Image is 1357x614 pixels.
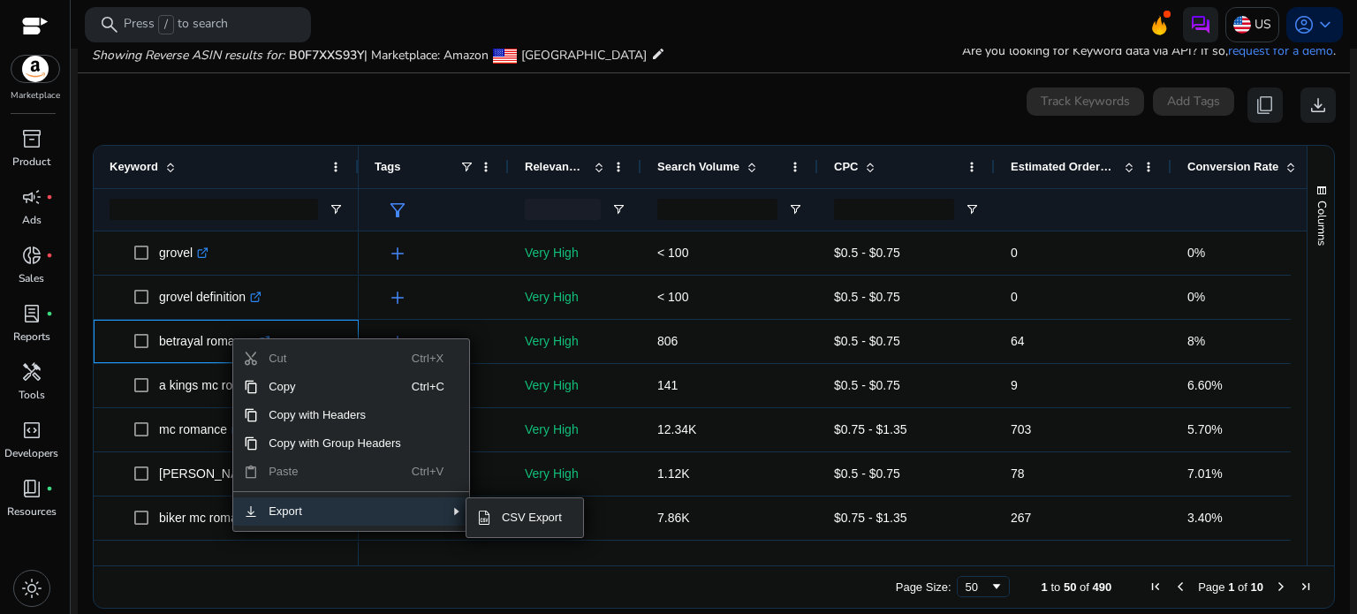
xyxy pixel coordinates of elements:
span: filter_alt [387,200,408,221]
span: 1 [1228,580,1234,594]
p: Developers [4,445,58,461]
p: Ads [22,212,42,228]
span: 0% [1187,246,1205,260]
button: Open Filter Menu [329,202,343,216]
span: Columns [1314,201,1330,246]
span: 0% [1187,290,1205,304]
div: Context Menu [232,338,470,532]
button: Open Filter Menu [611,202,625,216]
div: Next Page [1274,580,1288,594]
span: Estimated Orders/Month [1011,160,1117,173]
span: [GEOGRAPHIC_DATA] [521,47,647,64]
div: SubMenu [466,497,584,538]
span: Search Volume [657,160,739,173]
span: 806 [657,334,678,348]
span: donut_small [21,245,42,266]
div: Previous Page [1173,580,1187,594]
span: code_blocks [21,420,42,441]
span: CSV Export [491,504,572,532]
span: light_mode [21,578,42,599]
span: fiber_manual_record [46,310,53,317]
p: biker mc romance [159,500,273,536]
span: Cut [258,345,412,373]
span: 64 [1011,334,1025,348]
span: account_circle [1293,14,1315,35]
span: 7.86K [657,511,690,525]
input: CPC Filter Input [834,199,954,220]
span: Copy with Group Headers [258,429,412,458]
p: mc romance [159,412,243,448]
p: Resources [7,504,57,519]
p: grovel definition [159,279,262,315]
span: fiber_manual_record [46,193,53,201]
span: 0 [1011,290,1018,304]
p: Product [12,154,50,170]
span: < 100 [657,290,688,304]
span: download [1308,95,1329,116]
span: 3.40% [1187,511,1223,525]
span: B0F7XXS93Y [289,47,364,64]
span: add [387,287,408,308]
i: Showing Reverse ASIN results for: [92,47,284,64]
span: Ctrl+C [412,373,450,401]
p: Very High [525,412,625,448]
span: search [99,14,120,35]
span: 703 [1011,422,1031,436]
span: campaign [21,186,42,208]
span: Relevance Score [525,160,587,173]
span: $0.5 - $0.75 [834,466,900,481]
div: First Page [1149,580,1163,594]
span: 50 [1064,580,1076,594]
span: 78 [1011,466,1025,481]
span: keyboard_arrow_down [1315,14,1336,35]
p: Very High [525,323,625,360]
span: < 100 [657,246,688,260]
p: a kings mc romance [159,368,285,404]
span: 9 [1011,378,1018,392]
p: Very High [525,235,625,271]
span: 12.34K [657,422,696,436]
div: 50 [966,580,989,594]
span: | Marketplace: Amazon [364,47,489,64]
span: 1.12K [657,466,690,481]
span: lab_profile [21,303,42,324]
span: Copy [258,373,412,401]
span: fiber_manual_record [46,252,53,259]
span: Tags [375,160,400,173]
p: grovel [159,235,208,271]
span: 8% [1187,334,1205,348]
span: Paste [258,458,412,486]
span: handyman [21,361,42,383]
span: Keyword [110,160,158,173]
span: 141 [657,378,678,392]
span: of [1080,580,1089,594]
img: us.svg [1233,16,1251,34]
span: $0.5 - $0.75 [834,246,900,260]
span: 6.60% [1187,378,1223,392]
span: fiber_manual_record [46,485,53,492]
span: $0.5 - $0.75 [834,334,900,348]
mat-icon: edit [651,43,665,64]
p: betrayal romance [159,323,270,360]
span: inventory_2 [21,128,42,149]
span: book_4 [21,478,42,499]
span: Copy with Headers [258,401,412,429]
span: Conversion Rate [1187,160,1278,173]
span: $0.5 - $0.75 [834,290,900,304]
span: add [387,331,408,352]
div: Page Size: [896,580,951,594]
div: Page Size [957,576,1010,597]
span: $0.5 - $0.75 [834,378,900,392]
button: Open Filter Menu [965,202,979,216]
span: 1 [1042,580,1048,594]
span: 0 [1011,246,1018,260]
span: 7.01% [1187,466,1223,481]
p: Very High [525,544,625,580]
span: add [387,243,408,264]
button: download [1300,87,1336,123]
span: Ctrl+X [412,345,450,373]
p: Tools [19,387,45,403]
span: CPC [834,160,858,173]
p: Press to search [124,15,228,34]
p: US [1255,9,1271,40]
